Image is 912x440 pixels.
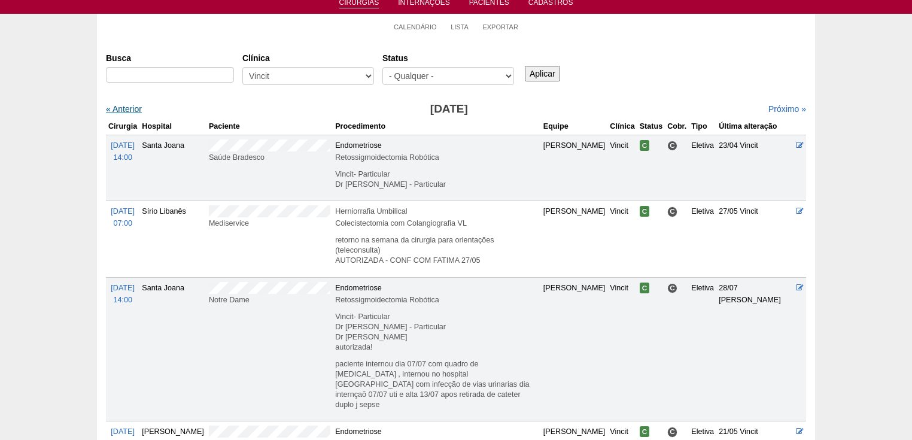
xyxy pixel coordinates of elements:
[382,52,514,64] label: Status
[640,283,650,293] span: Confirmada
[637,118,665,135] th: Status
[106,118,139,135] th: Cirurgia
[689,118,716,135] th: Tipo
[607,201,637,277] td: Vincit
[716,135,794,201] td: 23/04 Vincit
[607,135,637,201] td: Vincit
[106,67,234,83] input: Digite os termos que você deseja procurar.
[106,52,234,64] label: Busca
[333,135,541,201] td: Endometriose
[335,169,539,190] p: Vincit- Particular Dr [PERSON_NAME] - Particular
[113,219,132,227] span: 07:00
[796,427,804,436] a: Editar
[689,135,716,201] td: Eletiva
[111,207,135,227] a: [DATE] 07:00
[111,284,135,304] a: [DATE] 14:00
[768,104,806,114] a: Próximo »
[541,277,608,421] td: [PERSON_NAME]
[139,118,206,135] th: Hospital
[111,141,135,150] span: [DATE]
[333,118,541,135] th: Procedimento
[716,201,794,277] td: 27/05 Vincit
[113,296,132,304] span: 14:00
[640,426,650,437] span: Confirmada
[335,294,539,306] div: Retossigmoidectomia Robótica
[209,294,330,306] div: Notre Dame
[113,153,132,162] span: 14:00
[111,207,135,216] span: [DATE]
[106,104,142,114] a: « Anterior
[482,23,518,31] a: Exportar
[607,118,637,135] th: Clínica
[541,118,608,135] th: Equipe
[394,23,437,31] a: Calendário
[640,206,650,217] span: Confirmada
[111,141,135,162] a: [DATE] 14:00
[451,23,469,31] a: Lista
[716,118,794,135] th: Última alteração
[333,277,541,421] td: Endometriose
[667,427,677,437] span: Consultório
[541,201,608,277] td: [PERSON_NAME]
[139,201,206,277] td: Sírio Libanês
[689,277,716,421] td: Eletiva
[541,135,608,201] td: [PERSON_NAME]
[111,284,135,292] span: [DATE]
[667,283,677,293] span: Consultório
[209,151,330,163] div: Saúde Bradesco
[139,135,206,201] td: Santa Joana
[667,207,677,217] span: Consultório
[139,277,206,421] td: Santa Joana
[335,235,539,266] p: retorno na semana da cirurgia para orientações (teleconsulta) AUTORIZADA - CONF COM FATIMA 27/05
[335,205,539,217] div: Herniorrafia Umbilical
[242,52,374,64] label: Clínica
[274,101,624,118] h3: [DATE]
[665,118,689,135] th: Cobr.
[607,277,637,421] td: Vincit
[111,427,135,436] span: [DATE]
[335,312,539,353] p: Vincit- Particular Dr [PERSON_NAME] - Particular Dr [PERSON_NAME] autorizada!
[667,141,677,151] span: Consultório
[335,217,539,229] div: Colecistectomia com Colangiografia VL
[525,66,560,81] input: Aplicar
[206,118,333,135] th: Paciente
[796,207,804,216] a: Editar
[335,359,539,410] p: paciente internou dia 07/07 com quadro de [MEDICAL_DATA] , internou no hospital [GEOGRAPHIC_DATA]...
[209,217,330,229] div: Mediservice
[716,277,794,421] td: 28/07 [PERSON_NAME]
[796,141,804,150] a: Editar
[640,140,650,151] span: Confirmada
[796,284,804,292] a: Editar
[335,151,539,163] div: Retossigmoidectomia Robótica
[689,201,716,277] td: Eletiva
